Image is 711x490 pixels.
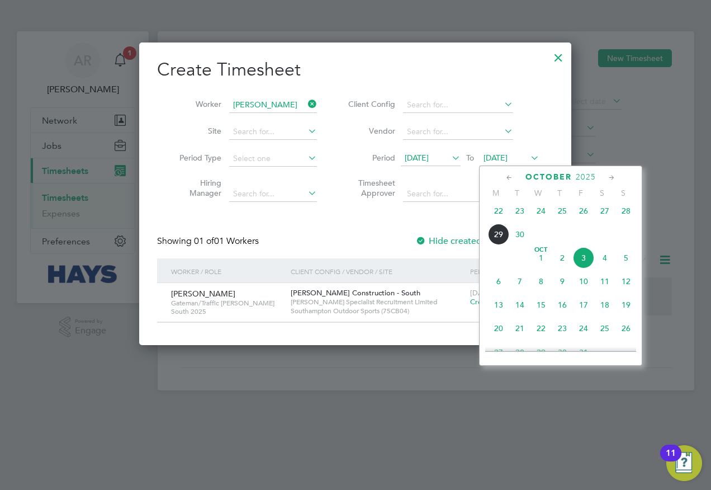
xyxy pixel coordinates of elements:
label: Period [345,153,395,163]
label: Site [171,126,221,136]
span: 7 [509,271,530,292]
label: Vendor [345,126,395,136]
span: 11 [594,271,615,292]
span: 13 [488,294,509,315]
input: Search for... [403,97,513,113]
input: Search for... [229,97,317,113]
span: 23 [552,318,573,339]
span: 3 [573,247,594,268]
span: Oct [530,247,552,253]
span: 28 [509,342,530,363]
span: 30 [509,224,530,245]
label: Hide created timesheets [415,235,529,247]
span: 30 [552,342,573,363]
span: S [613,188,634,198]
span: 26 [573,200,594,222]
span: [DATE] [405,153,429,163]
button: Open Resource Center, 11 new notifications [666,445,702,481]
span: 10 [573,271,594,292]
span: 1 [530,247,552,268]
span: 31 [573,342,594,363]
span: 9 [552,271,573,292]
span: 01 of [194,235,214,247]
span: M [485,188,506,198]
input: Search for... [403,124,513,140]
span: 16 [552,294,573,315]
input: Search for... [229,124,317,140]
span: 01 Workers [194,235,259,247]
span: 24 [573,318,594,339]
span: T [549,188,570,198]
input: Select one [229,151,317,167]
span: [PERSON_NAME] Specialist Recruitment Limited [291,298,464,307]
div: Period [467,258,542,284]
span: 22 [488,200,509,222]
div: 11 [666,453,676,468]
span: Create timesheet [470,297,527,307]
input: Search for... [403,186,513,202]
span: T [506,188,528,198]
span: 19 [615,294,637,315]
span: 23 [509,200,530,222]
div: Client Config / Vendor / Site [288,258,467,284]
input: Search for... [229,186,317,202]
span: 12 [615,271,637,292]
span: Southampton Outdoor Sports (75CB04) [291,307,464,315]
span: 18 [594,294,615,315]
span: 24 [530,200,552,222]
span: 22 [530,318,552,339]
span: 8 [530,271,552,292]
span: 26 [615,318,637,339]
label: Timesheet Approver [345,178,395,198]
span: S [591,188,613,198]
span: 15 [530,294,552,315]
span: [PERSON_NAME] [171,289,235,299]
span: 20 [488,318,509,339]
h2: Create Timesheet [157,58,553,82]
span: 25 [552,200,573,222]
label: Hiring Manager [171,178,221,198]
span: 27 [488,342,509,363]
span: [DATE] [484,153,508,163]
span: 5 [615,247,637,268]
span: 27 [594,200,615,222]
label: Client Config [345,99,395,109]
span: Gateman/Traffic [PERSON_NAME] South 2025 [171,299,282,316]
span: 21 [509,318,530,339]
span: 29 [488,224,509,245]
span: To [463,150,477,165]
span: [PERSON_NAME] Construction - South [291,288,420,298]
span: October [525,172,572,182]
span: 2 [552,247,573,268]
span: 29 [530,342,552,363]
span: 6 [488,271,509,292]
span: 17 [573,294,594,315]
span: 4 [594,247,615,268]
span: 2025 [576,172,596,182]
label: Worker [171,99,221,109]
span: 28 [615,200,637,222]
span: W [528,188,549,198]
label: Period Type [171,153,221,163]
span: 14 [509,294,530,315]
span: 25 [594,318,615,339]
div: Showing [157,235,261,247]
div: Worker / Role [168,258,288,284]
span: [DATE] - [DATE] [470,288,522,298]
span: F [570,188,591,198]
